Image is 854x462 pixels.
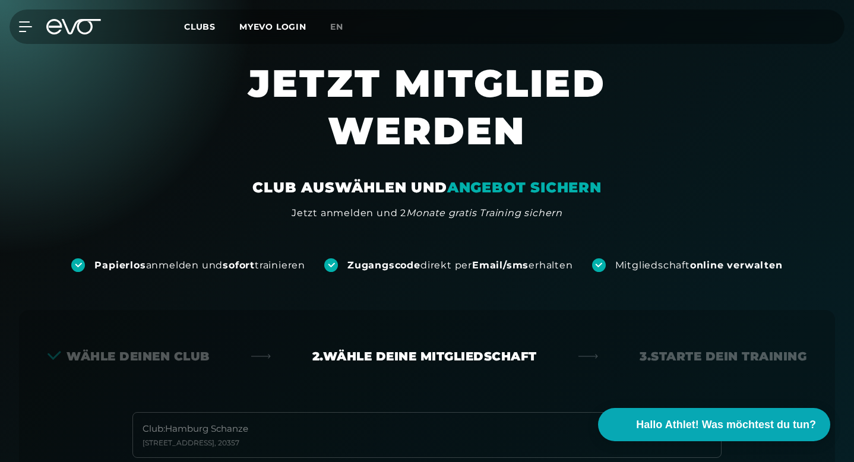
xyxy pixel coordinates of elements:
div: CLUB AUSWÄHLEN UND [252,178,601,197]
div: Wähle deinen Club [48,348,210,365]
strong: Papierlos [94,260,146,271]
span: Clubs [184,21,216,32]
strong: Email/sms [472,260,529,271]
div: [STREET_ADDRESS] , 20357 [143,438,248,448]
span: en [330,21,343,32]
strong: online verwalten [690,260,783,271]
h1: JETZT MITGLIED WERDEN [154,59,700,178]
div: 2. Wähle deine Mitgliedschaft [312,348,537,365]
div: anmelden und trainieren [94,259,305,272]
strong: Zugangscode [347,260,420,271]
div: Jetzt anmelden und 2 [292,206,562,220]
div: Club : Hamburg Schanze [143,422,248,436]
em: Monate gratis Training sichern [406,207,562,219]
em: ANGEBOT SICHERN [447,179,602,196]
div: direkt per erhalten [347,259,573,272]
a: Clubs [184,21,239,32]
button: Hallo Athlet! Was möchtest du tun? [598,408,830,441]
a: MYEVO LOGIN [239,21,306,32]
div: 3. Starte dein Training [640,348,806,365]
div: Mitgliedschaft [615,259,783,272]
span: Hallo Athlet! Was möchtest du tun? [636,417,816,433]
strong: sofort [223,260,255,271]
a: en [330,20,358,34]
